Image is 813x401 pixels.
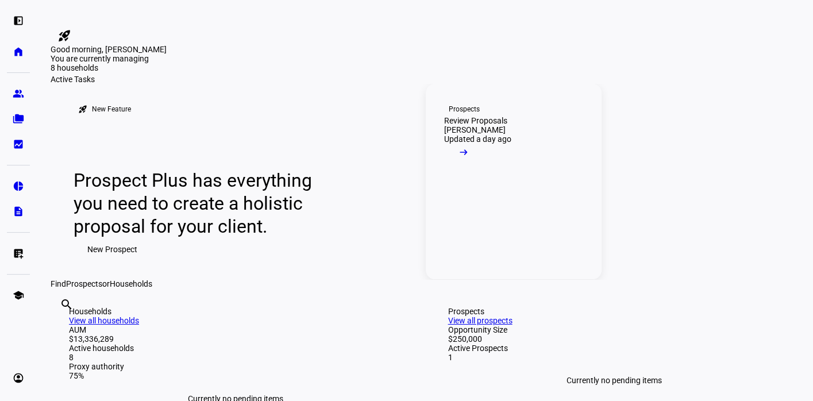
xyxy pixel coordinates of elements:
div: 8 households [51,63,165,75]
div: Active Prospects [448,344,781,353]
eth-mat-symbol: folder_copy [13,113,24,125]
span: Prospects [66,279,102,288]
div: Updated a day ago [444,134,511,144]
div: [PERSON_NAME] [444,125,506,134]
div: Prospects [449,105,480,114]
a: View all prospects [448,316,513,325]
div: $250,000 [448,334,781,344]
a: folder_copy [7,107,30,130]
div: Good morning, [PERSON_NAME] [51,45,799,54]
span: Households [110,279,152,288]
eth-mat-symbol: home [13,46,24,57]
div: Active Tasks [51,75,799,84]
a: group [7,82,30,105]
span: New Prospect [87,238,137,261]
mat-icon: search [60,298,74,311]
div: 75% [69,371,402,380]
div: 1 [448,353,781,362]
mat-icon: arrow_right_alt [458,146,469,158]
mat-icon: rocket_launch [78,105,87,114]
eth-mat-symbol: school [13,290,24,301]
div: 8 [69,353,402,362]
div: Currently no pending items [448,362,781,399]
span: You are currently managing [51,54,149,63]
a: home [7,40,30,63]
eth-mat-symbol: account_circle [13,372,24,384]
div: AUM [69,325,402,334]
div: Households [69,307,402,316]
div: Prospect Plus has everything you need to create a holistic proposal for your client. [74,169,333,238]
div: Proxy authority [69,362,402,371]
eth-mat-symbol: pie_chart [13,180,24,192]
eth-mat-symbol: list_alt_add [13,248,24,259]
eth-mat-symbol: bid_landscape [13,138,24,150]
div: Prospects [448,307,781,316]
div: New Feature [92,105,131,114]
mat-icon: rocket_launch [57,29,71,43]
a: ProspectsReview Proposals[PERSON_NAME]Updated a day ago [426,84,602,279]
button: New Prospect [74,238,151,261]
div: Find or [51,279,799,288]
div: $13,336,289 [69,334,402,344]
div: Opportunity Size [448,325,781,334]
eth-mat-symbol: left_panel_open [13,15,24,26]
a: description [7,200,30,223]
eth-mat-symbol: description [13,206,24,217]
a: pie_chart [7,175,30,198]
eth-mat-symbol: group [13,88,24,99]
a: View all households [69,316,139,325]
a: bid_landscape [7,133,30,156]
div: Review Proposals [444,116,507,125]
input: Enter name of prospect or household [60,313,62,327]
div: Active households [69,344,402,353]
